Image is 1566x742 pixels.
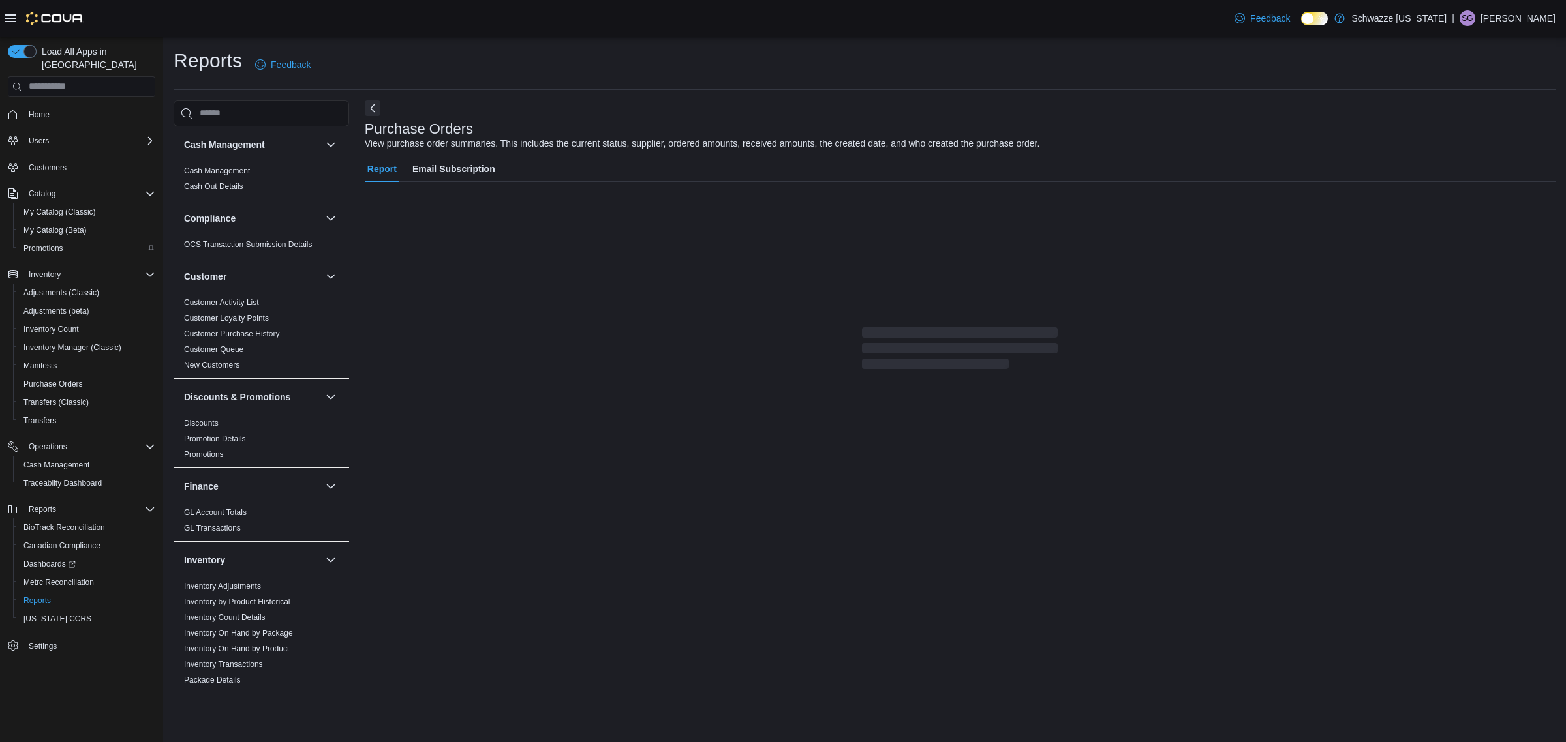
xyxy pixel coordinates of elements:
[18,222,155,238] span: My Catalog (Beta)
[271,58,311,71] span: Feedback
[184,344,243,355] span: Customer Queue
[13,239,161,258] button: Promotions
[184,582,261,591] a: Inventory Adjustments
[174,505,349,541] div: Finance
[23,637,155,653] span: Settings
[23,306,89,316] span: Adjustments (beta)
[3,105,161,124] button: Home
[23,225,87,235] span: My Catalog (Beta)
[184,391,320,404] button: Discounts & Promotions
[23,186,61,201] button: Catalog
[174,295,349,378] div: Customer
[23,324,79,334] span: Inventory Count
[184,524,241,533] a: GL Transactions
[23,397,89,408] span: Transfers (Classic)
[184,297,259,308] span: Customer Activity List
[18,285,155,301] span: Adjustments (Classic)
[18,457,95,473] a: Cash Management
[184,329,280,338] a: Customer Purchase History
[1462,10,1473,26] span: SG
[13,573,161,591] button: Metrc Reconciliation
[184,361,239,370] a: New Customers
[184,628,293,638] span: Inventory On Hand by Package
[184,270,226,283] h3: Customer
[184,418,219,428] span: Discounts
[365,121,473,137] h3: Purchase Orders
[184,554,320,567] button: Inventory
[184,507,247,518] span: GL Account Totals
[23,106,155,123] span: Home
[18,611,97,627] a: [US_STATE] CCRS
[23,133,155,149] span: Users
[184,166,250,175] a: Cash Management
[18,538,155,554] span: Canadian Compliance
[23,160,72,175] a: Customers
[29,162,67,173] span: Customers
[184,450,224,459] a: Promotions
[29,641,57,651] span: Settings
[18,593,56,608] a: Reports
[3,500,161,518] button: Reports
[184,644,289,653] a: Inventory On Hand by Product
[323,269,339,284] button: Customer
[23,595,51,606] span: Reports
[184,138,320,151] button: Cash Management
[184,345,243,354] a: Customer Queue
[23,614,91,624] span: [US_STATE] CCRS
[23,559,76,569] span: Dashboards
[184,675,241,685] a: Package Details
[18,593,155,608] span: Reports
[323,211,339,226] button: Compliance
[184,314,269,323] a: Customer Loyalty Points
[184,554,225,567] h3: Inventory
[367,156,397,182] span: Report
[18,457,155,473] span: Cash Management
[18,321,155,337] span: Inventory Count
[29,504,56,514] span: Reports
[18,303,95,319] a: Adjustments (beta)
[23,267,155,282] span: Inventory
[23,379,83,389] span: Purchase Orders
[3,636,161,655] button: Settings
[184,212,320,225] button: Compliance
[184,270,320,283] button: Customer
[184,597,290,606] a: Inventory by Product Historical
[1460,10,1475,26] div: Sierra Graham
[23,243,63,254] span: Promotions
[174,48,242,74] h1: Reports
[13,393,161,411] button: Transfers (Classic)
[184,597,290,607] span: Inventory by Product Historical
[18,321,84,337] a: Inventory Count
[23,207,96,217] span: My Catalog (Classic)
[18,376,155,392] span: Purchase Orders
[174,163,349,200] div: Cash Management
[23,415,56,426] span: Transfers
[23,288,99,298] span: Adjustments (Classic)
[1351,10,1447,26] p: Schwazze [US_STATE]
[18,556,155,572] span: Dashboards
[23,541,100,551] span: Canadian Compliance
[23,522,105,533] span: BioTrack Reconciliation
[18,574,155,590] span: Metrc Reconciliation
[13,302,161,320] button: Adjustments (beta)
[184,480,320,493] button: Finance
[1481,10,1556,26] p: [PERSON_NAME]
[18,556,81,572] a: Dashboards
[323,137,339,153] button: Cash Management
[184,612,266,623] span: Inventory Count Details
[18,285,104,301] a: Adjustments (Classic)
[23,107,55,123] a: Home
[23,478,102,488] span: Traceabilty Dashboard
[29,136,49,146] span: Users
[13,411,161,430] button: Transfers
[184,659,263,670] span: Inventory Transactions
[184,419,219,428] a: Discounts
[184,138,265,151] h3: Cash Management
[1229,5,1295,31] a: Feedback
[184,313,269,323] span: Customer Loyalty Points
[250,52,316,78] a: Feedback
[184,182,243,191] a: Cash Out Details
[18,204,101,220] a: My Catalog (Classic)
[23,501,155,517] span: Reports
[29,441,67,452] span: Operations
